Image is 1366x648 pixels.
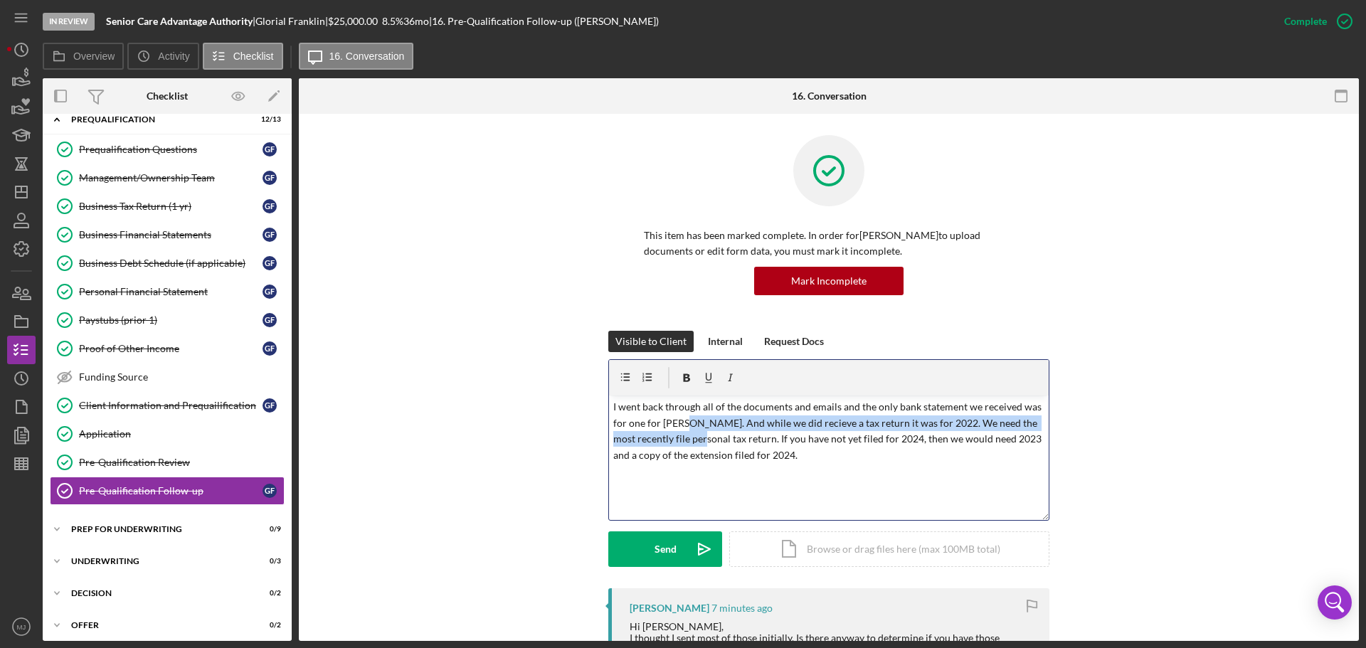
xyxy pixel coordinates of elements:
[255,557,281,565] div: 0 / 3
[79,314,263,326] div: Paystubs (prior 1)
[655,531,677,567] div: Send
[615,331,687,352] div: Visible to Client
[329,51,405,62] label: 16. Conversation
[71,557,245,565] div: Underwriting
[50,420,285,448] a: Application
[608,331,694,352] button: Visible to Client
[50,391,285,420] a: Client Information and PrequailificationGF
[106,16,255,27] div: |
[382,16,403,27] div: 8.5 %
[791,267,867,295] div: Mark Incomplete
[79,201,263,212] div: Business Tax Return (1 yr)
[79,229,263,240] div: Business Financial Statements
[50,221,285,249] a: Business Financial StatementsGF
[754,267,904,295] button: Mark Incomplete
[127,43,198,70] button: Activity
[43,43,124,70] button: Overview
[71,115,245,124] div: Prequalification
[79,172,263,184] div: Management/Ownership Team
[50,363,285,391] a: Funding Source
[701,331,750,352] button: Internal
[79,371,284,383] div: Funding Source
[233,51,274,62] label: Checklist
[644,228,1014,260] p: This item has been marked complete. In order for [PERSON_NAME] to upload documents or edit form d...
[50,306,285,334] a: Paystubs (prior 1)GF
[50,249,285,277] a: Business Debt Schedule (if applicable)GF
[7,612,36,641] button: MJ
[764,331,824,352] div: Request Docs
[106,15,253,27] b: Senior Care Advantage Authority
[608,531,722,567] button: Send
[263,341,277,356] div: G F
[1284,7,1327,36] div: Complete
[263,285,277,299] div: G F
[50,477,285,505] a: Pre-Qualification Follow-upGF
[158,51,189,62] label: Activity
[1270,7,1359,36] button: Complete
[73,51,115,62] label: Overview
[299,43,414,70] button: 16. Conversation
[79,343,263,354] div: Proof of Other Income
[630,602,709,614] div: [PERSON_NAME]
[79,257,263,269] div: Business Debt Schedule (if applicable)
[50,164,285,192] a: Management/Ownership TeamGF
[711,602,773,614] time: 2025-08-18 14:01
[255,16,328,27] div: Glorial Franklin |
[328,16,382,27] div: $25,000.00
[50,135,285,164] a: Prequalification QuestionsGF
[613,399,1045,463] p: I went back through all of the documents and emails and the only bank statement we received was f...
[403,16,429,27] div: 36 mo
[263,142,277,156] div: G F
[263,398,277,413] div: G F
[79,286,263,297] div: Personal Financial Statement
[50,448,285,477] a: Pre-Qualification Review
[263,484,277,498] div: G F
[17,623,26,631] text: MJ
[263,313,277,327] div: G F
[263,171,277,185] div: G F
[429,16,659,27] div: | 16. Pre-Qualification Follow-up ([PERSON_NAME])
[255,525,281,533] div: 0 / 9
[708,331,743,352] div: Internal
[792,90,867,102] div: 16. Conversation
[255,589,281,597] div: 0 / 2
[79,428,284,440] div: Application
[50,334,285,363] a: Proof of Other IncomeGF
[255,621,281,630] div: 0 / 2
[50,277,285,306] a: Personal Financial StatementGF
[50,192,285,221] a: Business Tax Return (1 yr)GF
[263,228,277,242] div: G F
[79,400,263,411] div: Client Information and Prequailification
[71,525,245,533] div: Prep for Underwriting
[203,43,283,70] button: Checklist
[71,589,245,597] div: Decision
[79,457,284,468] div: Pre-Qualification Review
[1318,585,1352,620] div: Open Intercom Messenger
[255,115,281,124] div: 12 / 13
[79,144,263,155] div: Prequalification Questions
[263,199,277,213] div: G F
[71,621,245,630] div: Offer
[147,90,188,102] div: Checklist
[79,485,263,496] div: Pre-Qualification Follow-up
[263,256,277,270] div: G F
[43,13,95,31] div: In Review
[757,331,831,352] button: Request Docs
